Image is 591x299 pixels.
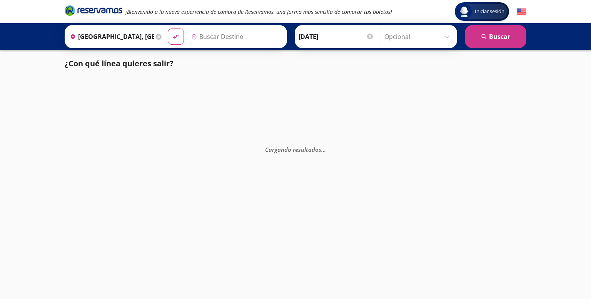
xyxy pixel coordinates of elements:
[472,8,508,15] span: Iniciar sesión
[299,27,374,46] input: Elegir Fecha
[188,27,283,46] input: Buscar Destino
[324,146,326,153] span: .
[323,146,324,153] span: .
[125,8,392,15] em: ¡Bienvenido a la nueva experiencia de compra de Reservamos, una forma más sencilla de comprar tus...
[465,25,526,48] button: Buscar
[384,27,453,46] input: Opcional
[67,27,154,46] input: Buscar Origen
[265,146,326,153] em: Cargando resultados
[65,5,122,18] a: Brand Logo
[65,5,122,16] i: Brand Logo
[517,7,526,17] button: English
[65,58,174,69] p: ¿Con qué línea quieres salir?
[321,146,323,153] span: .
